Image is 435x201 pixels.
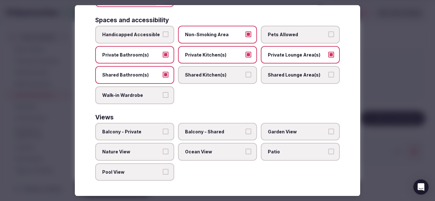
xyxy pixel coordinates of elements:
[95,17,169,23] h3: Spaces and accessibility
[246,149,251,155] button: Ocean View
[185,32,244,38] span: Non-Smoking Area
[268,32,326,38] span: Pets Allowed
[328,149,334,155] button: Patio
[328,32,334,37] button: Pets Allowed
[163,52,168,57] button: Private Bathroom(s)
[163,169,168,175] button: Pool View
[268,129,326,135] span: Garden View
[328,72,334,78] button: Shared Lounge Area(s)
[163,72,168,78] button: Shared Bathroom(s)
[328,129,334,134] button: Garden View
[246,32,251,37] button: Non-Smoking Area
[102,32,161,38] span: Handicapped Accessible
[102,129,161,135] span: Balcony - Private
[102,92,161,98] span: Walk-in Wardrobe
[185,129,244,135] span: Balcony - Shared
[185,72,244,78] span: Shared Kitchen(s)
[328,52,334,57] button: Private Lounge Area(s)
[102,72,161,78] span: Shared Bathroom(s)
[246,72,251,78] button: Shared Kitchen(s)
[102,149,161,155] span: Nature View
[185,52,244,58] span: Private Kitchen(s)
[163,149,168,155] button: Nature View
[163,32,168,37] button: Handicapped Accessible
[185,149,244,155] span: Ocean View
[268,149,326,155] span: Patio
[246,52,251,57] button: Private Kitchen(s)
[268,72,326,78] span: Shared Lounge Area(s)
[163,129,168,134] button: Balcony - Private
[95,114,114,120] h3: Views
[246,129,251,134] button: Balcony - Shared
[102,169,161,175] span: Pool View
[268,52,326,58] span: Private Lounge Area(s)
[102,52,161,58] span: Private Bathroom(s)
[163,92,168,98] button: Walk-in Wardrobe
